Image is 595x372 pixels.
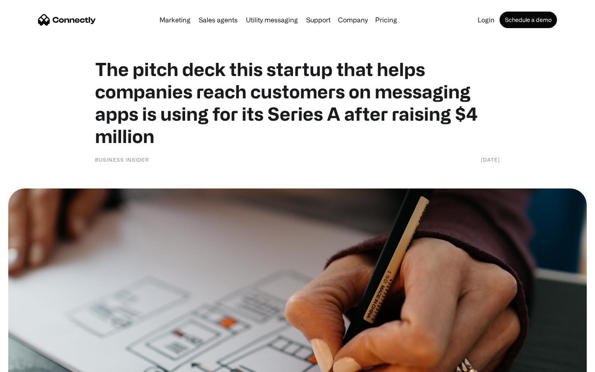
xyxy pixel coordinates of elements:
[303,17,334,23] a: Support
[474,17,498,23] a: Login
[8,358,50,369] aside: Language selected: English
[338,14,368,26] div: Company
[243,17,301,23] a: Utility messaging
[156,17,194,23] a: Marketing
[17,358,50,369] ul: Language list
[481,155,500,164] div: [DATE]
[195,17,241,23] a: Sales agents
[500,12,557,28] a: Schedule a demo
[95,155,149,164] div: Business Insider
[95,58,500,147] h1: The pitch deck this startup that helps companies reach customers on messaging apps is using for i...
[372,17,400,23] a: Pricing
